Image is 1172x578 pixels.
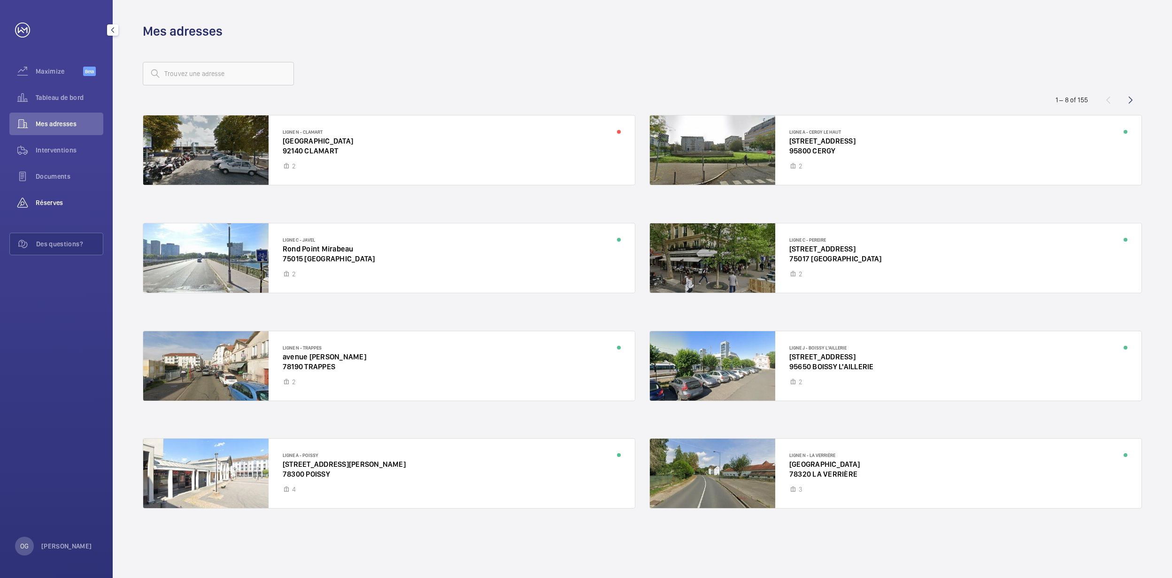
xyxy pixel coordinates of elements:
[143,62,294,85] input: Trouvez une adresse
[36,145,103,155] span: Interventions
[36,198,103,207] span: Réserves
[83,67,96,76] span: Beta
[36,67,83,76] span: Maximize
[41,541,92,551] p: [PERSON_NAME]
[36,119,103,129] span: Mes adresses
[143,23,223,40] h1: Mes adresses
[36,239,103,249] span: Des questions?
[36,172,103,181] span: Documents
[20,541,29,551] p: OG
[36,93,103,102] span: Tableau de bord
[1056,95,1088,105] div: 1 – 8 of 155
